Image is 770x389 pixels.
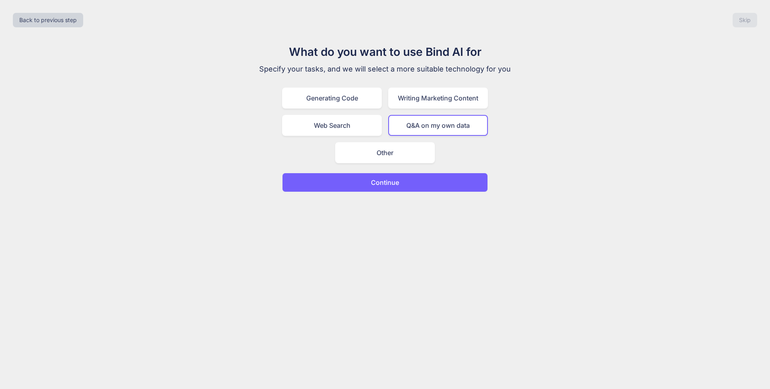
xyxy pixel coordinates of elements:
div: Q&A on my own data [388,115,488,136]
button: Skip [733,13,757,27]
h1: What do you want to use Bind AI for [250,43,520,60]
div: Web Search [282,115,382,136]
button: Continue [282,173,488,192]
p: Continue [371,178,399,187]
p: Specify your tasks, and we will select a more suitable technology for you [250,63,520,75]
div: Generating Code [282,88,382,109]
button: Back to previous step [13,13,83,27]
div: Writing Marketing Content [388,88,488,109]
div: Other [335,142,435,163]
